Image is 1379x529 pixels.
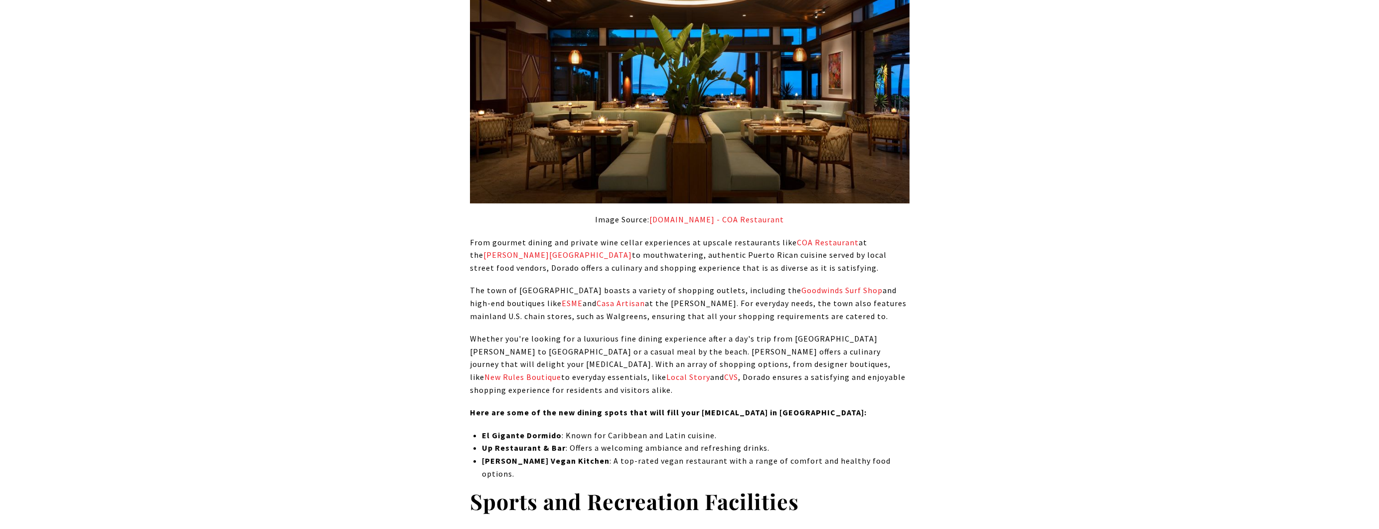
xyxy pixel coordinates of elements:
[470,407,867,417] strong: Here are some of the new dining spots that will fill your [MEDICAL_DATA] in [GEOGRAPHIC_DATA]:
[484,372,561,382] a: New Rules Boutique
[797,237,859,247] a: COA Restaurant
[482,456,610,466] strong: [PERSON_NAME] Vegan Kitchen
[482,442,909,455] p: : Offers a welcoming ambiance and refreshing drinks.
[482,430,562,440] strong: El Gigante Dormido
[666,372,710,382] a: Local Story
[483,250,632,260] a: [PERSON_NAME][GEOGRAPHIC_DATA]
[482,455,909,480] p: : A top-rated vegan restaurant with a range of comfort and healthy food options.
[724,372,738,382] a: CVS
[562,298,583,308] a: ESME
[470,284,910,323] p: The town of [GEOGRAPHIC_DATA] boasts a variety of shopping outlets, including the and high-end bo...
[649,214,784,224] a: facebook.com - COA Restaurant - open in a new tab
[470,487,799,516] strong: Sports and Recreation Facilities
[597,298,645,308] a: Casa Artisan
[470,333,910,396] p: Whether you're looking for a luxurious fine dining experience after a day's trip from [GEOGRAPHIC...
[801,285,883,295] a: Goodwinds Surf Shop
[482,429,909,442] p: : Known for Caribbean and Latin cuisine.
[470,236,910,275] p: From gourmet dining and private wine cellar experiences at upscale restaurants like at the to mou...
[470,213,910,226] p: Image Source:
[482,443,566,453] strong: Up Restaurant & Bar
